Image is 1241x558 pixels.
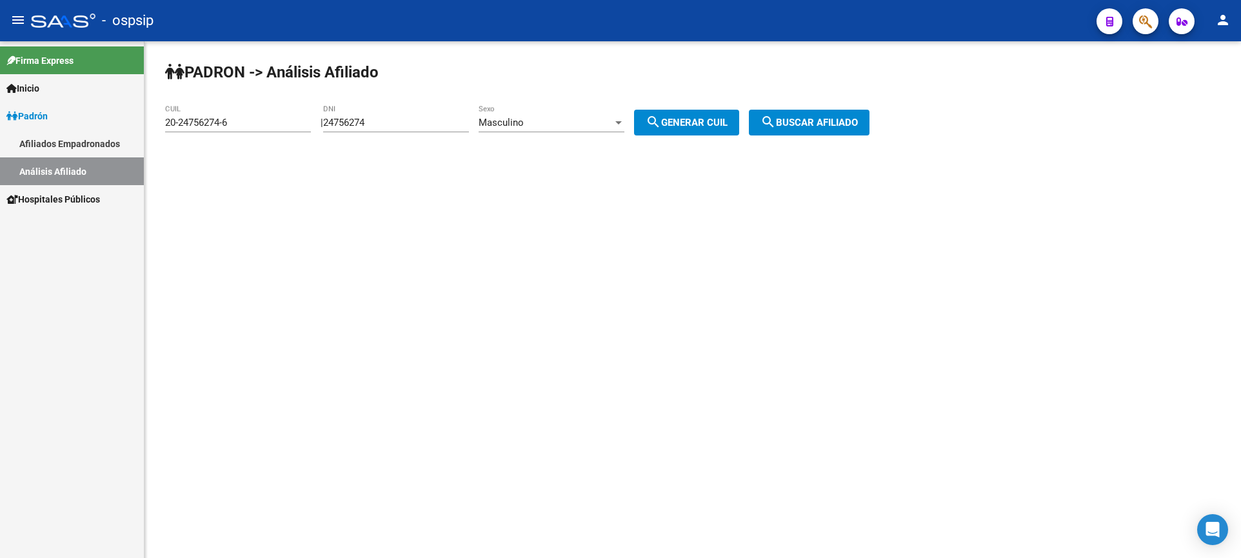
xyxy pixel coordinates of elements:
[634,110,739,135] button: Generar CUIL
[6,81,39,95] span: Inicio
[1215,12,1231,28] mat-icon: person
[165,63,379,81] strong: PADRON -> Análisis Afiliado
[1197,514,1228,545] div: Open Intercom Messenger
[760,117,858,128] span: Buscar afiliado
[646,117,728,128] span: Generar CUIL
[646,114,661,130] mat-icon: search
[6,109,48,123] span: Padrón
[10,12,26,28] mat-icon: menu
[749,110,869,135] button: Buscar afiliado
[479,117,524,128] span: Masculino
[102,6,154,35] span: - ospsip
[760,114,776,130] mat-icon: search
[6,192,100,206] span: Hospitales Públicos
[321,117,749,128] div: |
[6,54,74,68] span: Firma Express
